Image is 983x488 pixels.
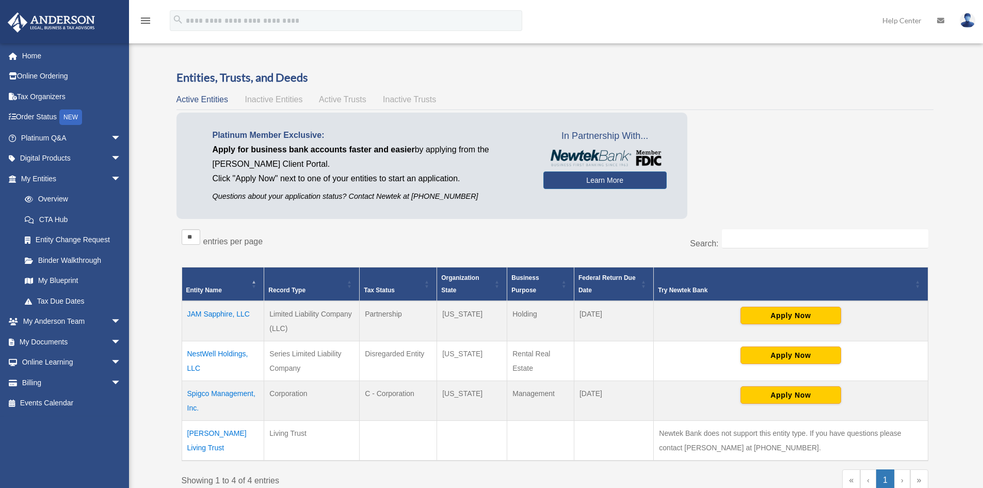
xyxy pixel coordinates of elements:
a: CTA Hub [14,209,132,230]
a: Digital Productsarrow_drop_down [7,148,137,169]
img: Anderson Advisors Platinum Portal [5,12,98,33]
td: Management [507,381,574,421]
th: Entity Name: Activate to invert sorting [182,267,264,302]
span: Apply for business bank accounts faster and easier [213,145,415,154]
i: menu [139,14,152,27]
span: Tax Status [364,287,395,294]
a: Overview [14,189,126,210]
td: [US_STATE] [437,341,507,381]
a: Billingarrow_drop_down [7,372,137,393]
span: arrow_drop_down [111,332,132,353]
a: Tax Organizers [7,86,137,107]
span: Organization State [441,274,479,294]
th: Organization State: Activate to sort [437,267,507,302]
th: Record Type: Activate to sort [264,267,360,302]
td: Series Limited Liability Company [264,341,360,381]
a: My Blueprint [14,271,132,291]
td: Corporation [264,381,360,421]
td: [US_STATE] [437,301,507,341]
td: NestWell Holdings, LLC [182,341,264,381]
button: Apply Now [740,307,841,324]
td: Newtek Bank does not support this entity type. If you have questions please contact [PERSON_NAME]... [654,421,928,461]
td: [DATE] [574,301,653,341]
span: arrow_drop_down [111,168,132,190]
a: My Entitiesarrow_drop_down [7,168,132,189]
td: Disregarded Entity [360,341,437,381]
td: JAM Sapphire, LLC [182,301,264,341]
p: by applying from the [PERSON_NAME] Client Portal. [213,143,528,171]
td: Spigco Management, Inc. [182,381,264,421]
div: Try Newtek Bank [658,284,912,296]
a: Platinum Q&Aarrow_drop_down [7,128,137,148]
div: NEW [59,109,82,125]
a: Order StatusNEW [7,107,137,128]
td: [DATE] [574,381,653,421]
a: Online Learningarrow_drop_down [7,352,137,373]
button: Apply Now [740,347,841,364]
th: Try Newtek Bank : Activate to sort [654,267,928,302]
span: Record Type [268,287,305,294]
td: Rental Real Estate [507,341,574,381]
span: arrow_drop_down [111,352,132,373]
label: Search: [690,239,718,248]
a: Online Ordering [7,66,137,87]
a: menu [139,18,152,27]
span: Entity Name [186,287,222,294]
h3: Entities, Trusts, and Deeds [176,70,933,86]
td: C - Corporation [360,381,437,421]
td: Partnership [360,301,437,341]
td: [US_STATE] [437,381,507,421]
p: Platinum Member Exclusive: [213,128,528,143]
img: NewtekBankLogoSM.png [549,150,662,166]
a: Learn More [543,171,667,189]
span: In Partnership With... [543,128,667,145]
td: Living Trust [264,421,360,461]
i: search [172,14,184,25]
span: Federal Return Due Date [578,274,636,294]
a: Binder Walkthrough [14,250,132,271]
p: Questions about your application status? Contact Newtek at [PHONE_NUMBER] [213,190,528,203]
th: Tax Status: Activate to sort [360,267,437,302]
th: Business Purpose: Activate to sort [507,267,574,302]
td: Limited Liability Company (LLC) [264,301,360,341]
a: Events Calendar [7,393,137,414]
label: entries per page [203,237,263,246]
td: Holding [507,301,574,341]
div: Showing 1 to 4 of 4 entries [182,469,547,488]
span: arrow_drop_down [111,311,132,333]
span: arrow_drop_down [111,128,132,149]
span: Inactive Entities [245,95,302,104]
a: Entity Change Request [14,230,132,250]
p: Click "Apply Now" next to one of your entities to start an application. [213,171,528,186]
a: Tax Due Dates [14,291,132,311]
td: [PERSON_NAME] Living Trust [182,421,264,461]
button: Apply Now [740,386,841,404]
span: Business Purpose [511,274,539,294]
span: arrow_drop_down [111,148,132,169]
a: Home [7,45,137,66]
img: User Pic [960,13,975,28]
span: arrow_drop_down [111,372,132,393]
a: My Anderson Teamarrow_drop_down [7,311,137,332]
th: Federal Return Due Date: Activate to sort [574,267,653,302]
span: Active Trusts [319,95,366,104]
a: My Documentsarrow_drop_down [7,332,137,352]
span: Inactive Trusts [383,95,436,104]
span: Active Entities [176,95,228,104]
